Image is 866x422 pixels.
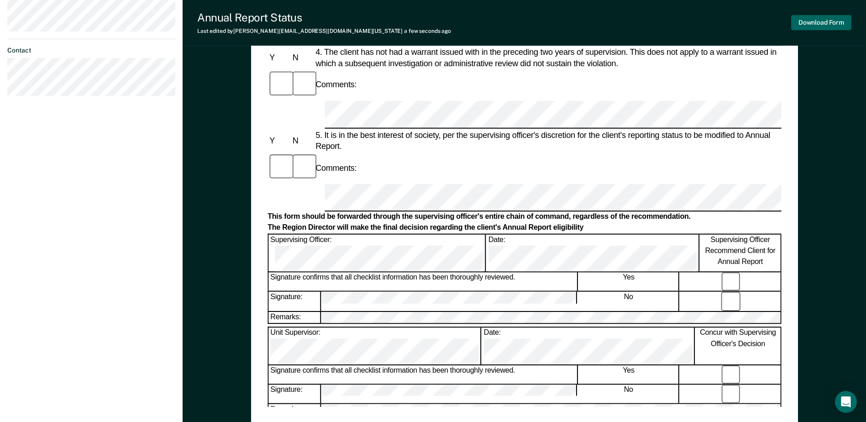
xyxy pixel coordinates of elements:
div: Signature: [268,292,320,311]
div: Yes [578,365,679,384]
div: Supervising Officer Recommend Client for Annual Report [700,235,781,272]
div: Date: [482,327,694,364]
div: Unit Supervisor: [268,327,481,364]
div: Remarks: [268,311,321,323]
div: Date: [487,235,699,272]
div: The Region Director will make the final decision regarding the client's Annual Report eligibility [268,223,781,233]
div: Signature confirms that all checklist information has been thoroughly reviewed. [268,273,577,291]
button: Download Form [791,15,851,30]
div: Open Intercom Messenger [835,391,857,413]
div: 4. The client has not had a warrant issued with in the preceding two years of supervision. This d... [314,47,782,69]
div: Signature: [268,385,320,404]
div: Remarks: [268,404,321,416]
div: Concur with Supervising Officer's Decision [695,327,781,364]
div: Last edited by [PERSON_NAME][EMAIL_ADDRESS][DOMAIN_NAME][US_STATE] [197,28,451,34]
div: Comments: [314,163,358,174]
div: This form should be forwarded through the supervising officer's entire chain of command, regardle... [268,213,781,222]
div: Supervising Officer: [268,235,486,272]
div: Y [268,52,290,63]
div: No [578,385,679,404]
div: Y [268,135,290,146]
dt: Contact [7,47,175,54]
div: N [290,135,313,146]
div: No [578,292,679,311]
div: Yes [578,273,679,291]
div: N [290,52,313,63]
div: Signature confirms that all checklist information has been thoroughly reviewed. [268,365,577,384]
span: a few seconds ago [404,28,451,34]
div: Annual Report Status [197,11,451,24]
div: Comments: [314,79,358,90]
div: 5. It is in the best interest of society, per the supervising officer's discretion for the client... [314,130,782,152]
